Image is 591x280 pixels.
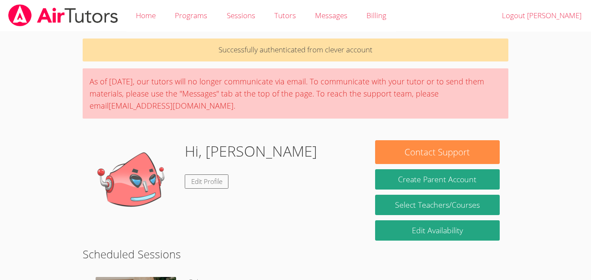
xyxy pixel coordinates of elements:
h2: Scheduled Sessions [83,246,508,262]
img: default.png [91,140,178,227]
span: Messages [315,10,347,20]
h1: Hi, [PERSON_NAME] [185,140,317,162]
div: As of [DATE], our tutors will no longer communicate via email. To communicate with your tutor or ... [83,68,508,119]
button: Create Parent Account [375,169,500,190]
a: Select Teachers/Courses [375,195,500,215]
button: Contact Support [375,140,500,164]
a: Edit Profile [185,174,229,189]
p: Successfully authenticated from clever account [83,39,508,61]
a: Edit Availability [375,220,500,241]
img: airtutors_banner-c4298cdbf04f3fff15de1276eac7730deb9818008684d7c2e4769d2f7ddbe033.png [7,4,119,26]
